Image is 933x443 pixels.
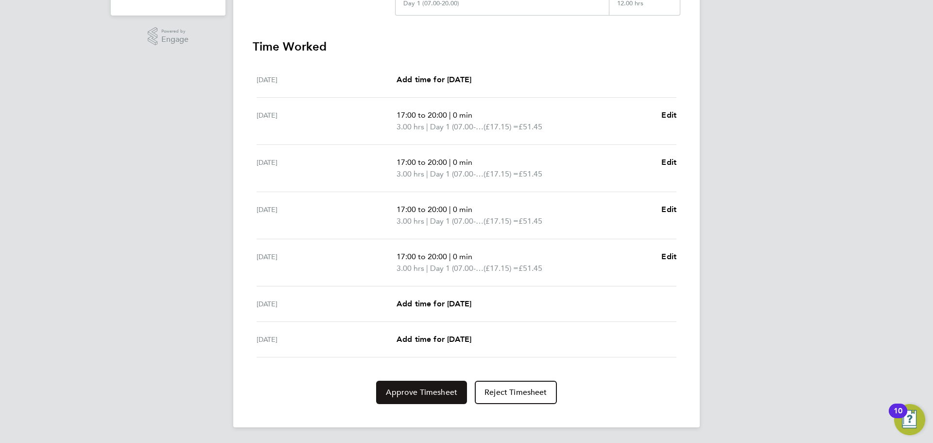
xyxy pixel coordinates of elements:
span: Add time for [DATE] [397,335,471,344]
span: 17:00 to 20:00 [397,110,447,120]
span: | [449,110,451,120]
span: | [449,252,451,261]
button: Reject Timesheet [475,381,557,404]
div: [DATE] [257,251,397,274]
span: Add time for [DATE] [397,75,471,84]
span: 17:00 to 20:00 [397,158,447,167]
span: | [426,122,428,131]
a: Edit [661,204,676,215]
div: [DATE] [257,298,397,310]
span: 3.00 hrs [397,216,424,226]
span: £51.45 [518,264,542,273]
span: Edit [661,252,676,261]
span: 0 min [453,205,472,214]
span: 3.00 hrs [397,122,424,131]
span: | [426,216,428,226]
div: [DATE] [257,157,397,180]
span: | [426,264,428,273]
span: (£17.15) = [484,122,518,131]
a: Edit [661,109,676,121]
span: 17:00 to 20:00 [397,205,447,214]
span: Day 1 (07.00-20.00) [430,263,484,274]
div: [DATE] [257,334,397,345]
span: £51.45 [518,122,542,131]
h3: Time Worked [253,39,680,54]
div: [DATE] [257,74,397,86]
span: Day 1 (07.00-20.00) [430,168,484,180]
span: Edit [661,158,676,167]
span: (£17.15) = [484,264,518,273]
span: £51.45 [518,169,542,178]
span: Edit [661,205,676,214]
a: Powered byEngage [148,27,189,46]
span: Day 1 (07.00-20.00) [430,215,484,227]
div: [DATE] [257,109,397,133]
span: Edit [661,110,676,120]
span: Day 1 (07.00-20.00) [430,121,484,133]
span: 3.00 hrs [397,169,424,178]
button: Approve Timesheet [376,381,467,404]
span: 0 min [453,252,472,261]
span: Engage [161,35,189,44]
div: [DATE] [257,204,397,227]
span: | [449,205,451,214]
span: Powered by [161,27,189,35]
span: 0 min [453,158,472,167]
span: (£17.15) = [484,216,518,226]
span: Approve Timesheet [386,388,457,397]
span: | [449,158,451,167]
span: | [426,169,428,178]
button: Open Resource Center, 10 new notifications [894,404,925,435]
span: (£17.15) = [484,169,518,178]
span: 0 min [453,110,472,120]
span: 3.00 hrs [397,264,424,273]
a: Add time for [DATE] [397,298,471,310]
div: 10 [894,411,902,424]
span: £51.45 [518,216,542,226]
a: Add time for [DATE] [397,334,471,345]
a: Edit [661,157,676,168]
span: Add time for [DATE] [397,299,471,308]
a: Edit [661,251,676,263]
span: Reject Timesheet [484,388,547,397]
span: 17:00 to 20:00 [397,252,447,261]
a: Add time for [DATE] [397,74,471,86]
